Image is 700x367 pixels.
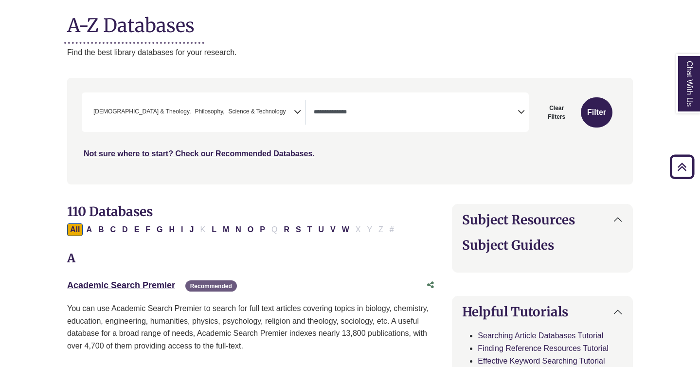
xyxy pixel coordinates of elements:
[315,223,327,236] button: Filter Results U
[131,223,143,236] button: Filter Results E
[245,223,256,236] button: Filter Results O
[452,204,632,235] button: Subject Resources
[185,280,237,292] span: Recommended
[305,223,315,236] button: Filter Results T
[178,223,186,236] button: Filter Results I
[67,203,153,220] span: 110 Databases
[95,223,107,236] button: Filter Results B
[67,7,633,37] h1: A-Z Databases
[452,296,632,327] button: Helpful Tutorials
[191,107,224,116] li: Philosophy
[535,97,578,128] button: Clear Filters
[119,223,131,236] button: Filter Results D
[67,225,398,233] div: Alpha-list to filter by first letter of database name
[421,276,440,294] button: Share this database
[339,223,352,236] button: Filter Results W
[67,302,440,352] p: You can use Academic Search Premier to search for full text articles covering topics in biology, ...
[314,109,518,117] textarea: Search
[233,223,244,236] button: Filter Results N
[478,344,609,352] a: Finding Reference Resources Tutorial
[581,97,612,128] button: Submit for Search Results
[229,107,286,116] span: Science & Technology
[67,280,175,290] a: Academic Search Premier
[462,238,623,253] h2: Subject Guides
[478,357,605,365] a: Effective Keyword Searching Tutorial
[67,46,633,59] p: Find the best library databases for your research.
[293,223,304,236] button: Filter Results S
[187,223,197,236] button: Filter Results J
[67,252,440,266] h3: A
[195,107,224,116] span: Philosophy
[67,223,83,236] button: All
[287,109,292,117] textarea: Search
[327,223,339,236] button: Filter Results V
[666,160,698,173] a: Back to Top
[84,149,315,158] a: Not sure where to start? Check our Recommended Databases.
[281,223,292,236] button: Filter Results R
[93,107,191,116] span: [DEMOGRAPHIC_DATA] & Theology
[154,223,165,236] button: Filter Results G
[225,107,286,116] li: Science & Technology
[257,223,268,236] button: Filter Results P
[166,223,178,236] button: Filter Results H
[478,331,603,340] a: Searching Article Databases Tutorial
[108,223,119,236] button: Filter Results C
[143,223,153,236] button: Filter Results F
[220,223,232,236] button: Filter Results M
[209,223,219,236] button: Filter Results L
[83,223,95,236] button: Filter Results A
[67,78,633,184] nav: Search filters
[90,107,191,116] li: Bible & Theology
